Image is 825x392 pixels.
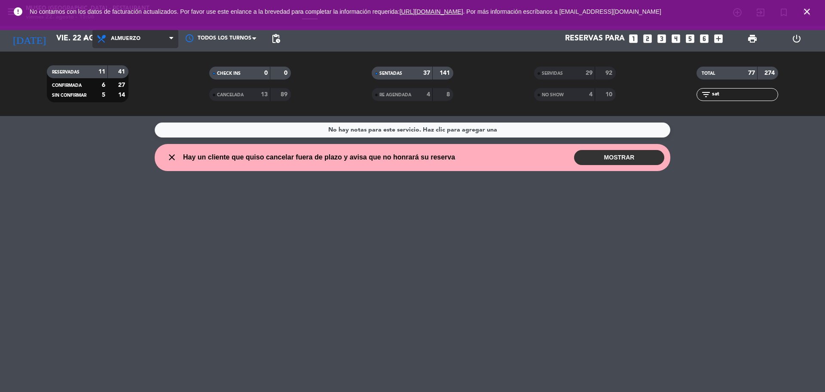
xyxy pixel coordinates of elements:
[713,33,724,44] i: add_box
[284,70,289,76] strong: 0
[217,71,241,76] span: CHECK INS
[791,34,802,44] i: power_settings_new
[446,92,452,98] strong: 8
[628,33,639,44] i: looks_one
[111,36,141,42] span: Almuerzo
[6,29,52,48] i: [DATE]
[586,70,593,76] strong: 29
[379,93,411,97] span: RE AGENDADA
[52,83,82,88] span: CONFIRMADA
[642,33,653,44] i: looks_two
[440,70,452,76] strong: 141
[684,33,696,44] i: looks_5
[379,71,402,76] span: SENTADAS
[264,70,268,76] strong: 0
[102,82,105,88] strong: 6
[699,33,710,44] i: looks_6
[747,34,758,44] span: print
[774,26,819,52] div: LOG OUT
[52,70,79,74] span: RESERVADAS
[605,70,614,76] strong: 92
[183,152,455,163] span: Hay un cliente que quiso cancelar fuera de plazo y avisa que no honrará su reserva
[52,93,86,98] span: SIN CONFIRMAR
[400,8,463,15] a: [URL][DOMAIN_NAME]
[328,125,497,135] div: No hay notas para este servicio. Haz clic para agregar una
[589,92,593,98] strong: 4
[98,69,105,75] strong: 11
[102,92,105,98] strong: 5
[748,70,755,76] strong: 77
[711,90,778,99] input: Filtrar por nombre...
[423,70,430,76] strong: 37
[80,34,90,44] i: arrow_drop_down
[542,93,564,97] span: NO SHOW
[463,8,661,15] a: . Por más información escríbanos a [EMAIL_ADDRESS][DOMAIN_NAME]
[670,33,681,44] i: looks_4
[565,34,625,43] span: Reservas para
[167,152,177,162] i: close
[656,33,667,44] i: looks_3
[764,70,776,76] strong: 274
[427,92,430,98] strong: 4
[118,69,127,75] strong: 41
[118,82,127,88] strong: 27
[261,92,268,98] strong: 13
[802,6,812,17] i: close
[281,92,289,98] strong: 89
[574,150,664,165] button: MOSTRAR
[542,71,563,76] span: SERVIDAS
[118,92,127,98] strong: 14
[13,6,23,17] i: error
[271,34,281,44] span: pending_actions
[217,93,244,97] span: CANCELADA
[702,71,715,76] span: TOTAL
[30,8,661,15] span: No contamos con los datos de facturación actualizados. Por favor use este enlance a la brevedad p...
[605,92,614,98] strong: 10
[701,89,711,100] i: filter_list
